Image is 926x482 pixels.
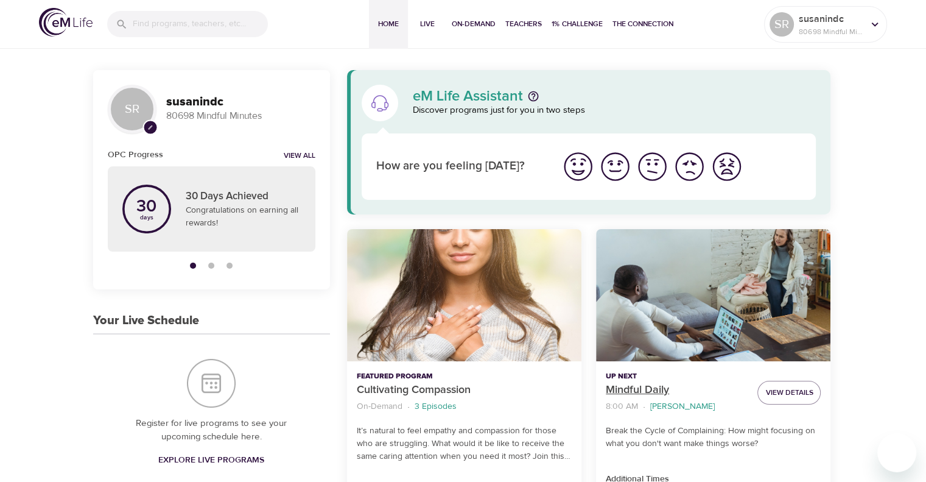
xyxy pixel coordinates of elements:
p: Featured Program [357,371,572,382]
p: Mindful Daily [606,382,748,399]
button: Cultivating Compassion [347,229,581,361]
p: susanindc [799,12,863,26]
p: 80698 Mindful Minutes [166,109,315,123]
p: [PERSON_NAME] [650,400,715,413]
input: Find programs, teachers, etc... [133,11,268,37]
div: SR [770,12,794,37]
span: View Details [765,386,813,399]
p: It’s natural to feel empathy and compassion for those who are struggling. What would it be like t... [357,425,572,463]
button: I'm feeling great [559,148,597,185]
div: SR [108,85,156,133]
button: I'm feeling good [597,148,634,185]
p: Congratulations on earning all rewards! [186,204,301,230]
h3: susanindc [166,95,315,109]
li: · [407,399,410,415]
nav: breadcrumb [357,399,572,415]
button: View Details [757,381,821,405]
img: great [561,150,595,183]
p: Register for live programs to see your upcoming schedule here. [118,417,306,444]
p: eM Life Assistant [413,89,523,104]
nav: breadcrumb [606,399,748,415]
p: On-Demand [357,400,402,413]
img: good [598,150,632,183]
h6: OPC Progress [108,148,163,161]
button: I'm feeling bad [671,148,708,185]
span: Explore Live Programs [158,453,264,468]
button: I'm feeling ok [634,148,671,185]
li: · [643,399,645,415]
p: Break the Cycle of Complaining: How might focusing on what you don't want make things worse? [606,425,821,450]
span: 1% Challenge [552,18,603,30]
p: Discover programs just for you in two steps [413,104,816,118]
img: worst [710,150,743,183]
p: Up Next [606,371,748,382]
span: The Connection [612,18,673,30]
img: bad [673,150,706,183]
span: On-Demand [452,18,496,30]
a: View all notifications [284,151,315,161]
button: I'm feeling worst [708,148,745,185]
iframe: Button to launch messaging window [877,433,916,472]
span: Teachers [505,18,542,30]
img: logo [39,8,93,37]
a: Explore Live Programs [153,449,269,472]
span: Home [374,18,403,30]
p: days [136,215,156,220]
p: Cultivating Compassion [357,382,572,399]
span: Live [413,18,442,30]
p: 80698 Mindful Minutes [799,26,863,37]
h3: Your Live Schedule [93,314,199,328]
p: 30 [136,198,156,215]
button: Mindful Daily [596,229,830,361]
p: 8:00 AM [606,400,638,413]
img: ok [636,150,669,183]
img: eM Life Assistant [370,93,390,113]
p: 30 Days Achieved [186,189,301,205]
p: How are you feeling [DATE]? [376,158,545,175]
p: 3 Episodes [415,400,457,413]
img: Your Live Schedule [187,359,236,408]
